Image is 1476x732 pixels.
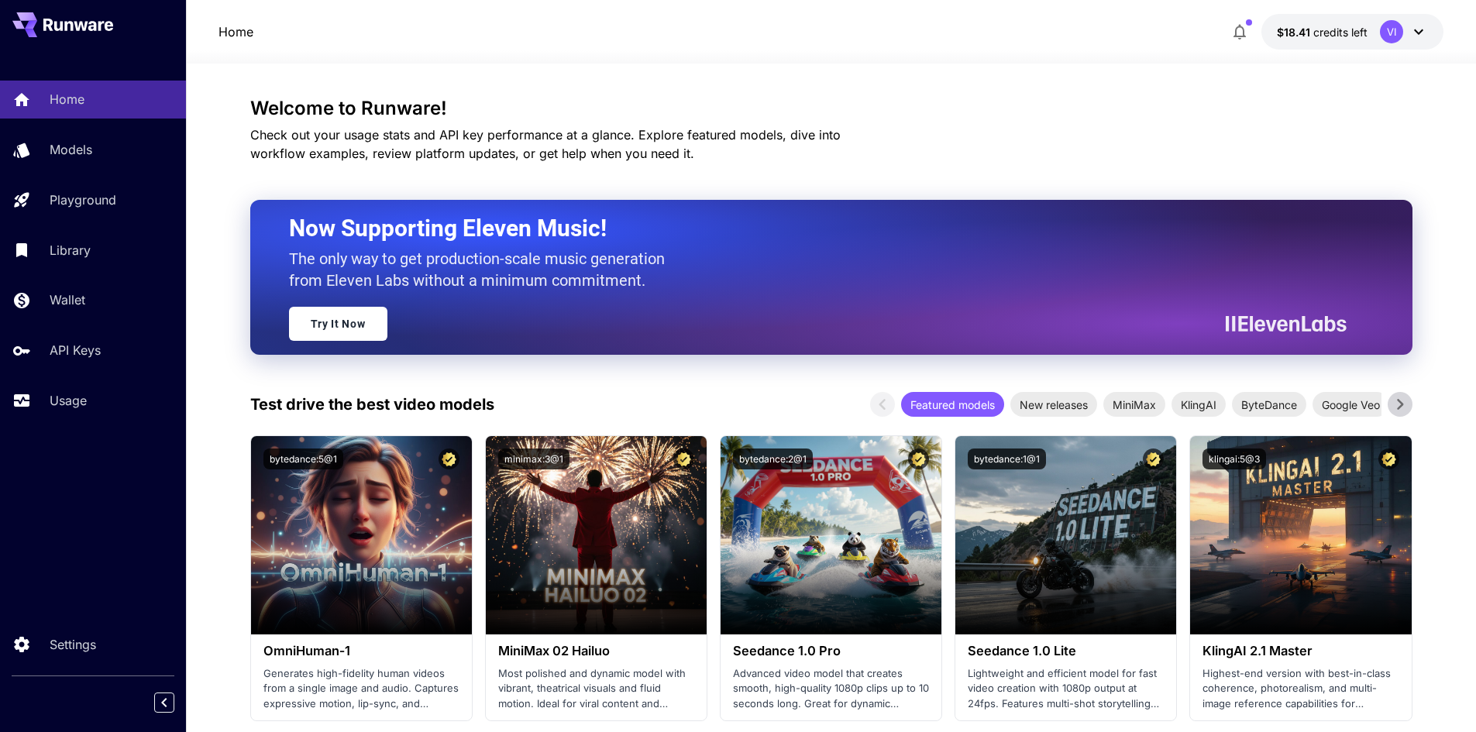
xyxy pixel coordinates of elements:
div: New releases [1010,392,1097,417]
div: $18.40622 [1277,24,1368,40]
span: credits left [1313,26,1368,39]
button: Certified Model – Vetted for best performance and includes a commercial license. [1143,448,1164,469]
span: MiniMax [1103,397,1165,413]
p: Settings [50,635,96,654]
p: Models [50,140,92,159]
button: bytedance:1@1 [968,448,1046,469]
img: alt [955,436,1176,634]
button: Collapse sidebar [154,692,174,713]
button: Certified Model – Vetted for best performance and includes a commercial license. [439,448,459,469]
h2: Now Supporting Eleven Music! [289,214,1335,243]
button: Certified Model – Vetted for best performance and includes a commercial license. [1378,448,1399,469]
button: Certified Model – Vetted for best performance and includes a commercial license. [673,448,694,469]
div: ByteDance [1232,392,1306,417]
span: Check out your usage stats and API key performance at a glance. Explore featured models, dive int... [250,127,841,161]
p: Lightweight and efficient model for fast video creation with 1080p output at 24fps. Features mult... [968,666,1164,712]
p: Advanced video model that creates smooth, high-quality 1080p clips up to 10 seconds long. Great f... [733,666,929,712]
p: Home [50,90,84,108]
p: Library [50,241,91,259]
h3: KlingAI 2.1 Master [1202,644,1399,658]
span: Featured models [901,397,1004,413]
button: Certified Model – Vetted for best performance and includes a commercial license. [908,448,929,469]
h3: OmniHuman‑1 [263,644,459,658]
h3: MiniMax 02 Hailuo [498,644,694,658]
div: KlingAI [1172,392,1226,417]
p: Generates high-fidelity human videos from a single image and audio. Captures expressive motion, l... [263,666,459,712]
a: Home [218,22,253,41]
img: alt [721,436,941,634]
h3: Seedance 1.0 Pro [733,644,929,658]
div: VI [1380,20,1403,43]
img: alt [486,436,707,634]
span: KlingAI [1172,397,1226,413]
button: klingai:5@3 [1202,448,1266,469]
a: Try It Now [289,307,387,341]
div: Collapse sidebar [166,689,186,717]
img: alt [251,436,472,634]
button: bytedance:5@1 [263,448,343,469]
span: Google Veo [1313,397,1389,413]
p: The only way to get production-scale music generation from Eleven Labs without a minimum commitment. [289,248,676,291]
p: Highest-end version with best-in-class coherence, photorealism, and multi-image reference capabil... [1202,666,1399,712]
button: $18.40622VI [1261,14,1443,50]
img: alt [1190,436,1411,634]
span: ByteDance [1232,397,1306,413]
div: Google Veo [1313,392,1389,417]
nav: breadcrumb [218,22,253,41]
p: Test drive the best video models [250,393,494,416]
p: Wallet [50,290,85,309]
div: MiniMax [1103,392,1165,417]
p: API Keys [50,341,101,359]
span: New releases [1010,397,1097,413]
span: $18.41 [1277,26,1313,39]
h3: Welcome to Runware! [250,98,1412,119]
button: bytedance:2@1 [733,448,813,469]
p: Most polished and dynamic model with vibrant, theatrical visuals and fluid motion. Ideal for vira... [498,666,694,712]
p: Usage [50,391,87,410]
h3: Seedance 1.0 Lite [968,644,1164,658]
p: Playground [50,191,116,209]
div: Featured models [901,392,1004,417]
button: minimax:3@1 [498,448,569,469]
